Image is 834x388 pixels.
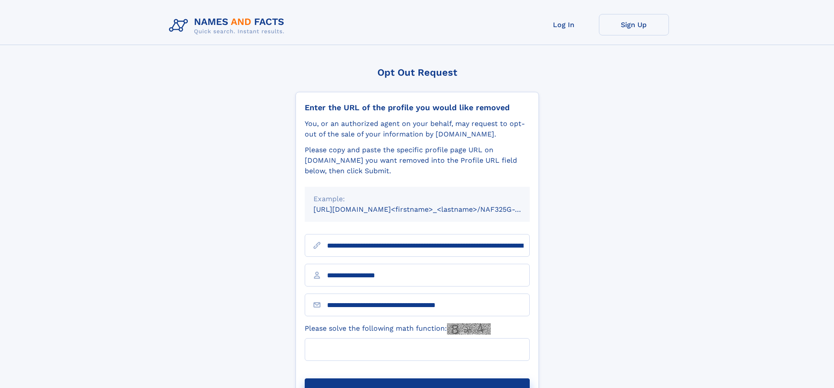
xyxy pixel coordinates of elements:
[305,119,530,140] div: You, or an authorized agent on your behalf, may request to opt-out of the sale of your informatio...
[305,103,530,112] div: Enter the URL of the profile you would like removed
[305,145,530,176] div: Please copy and paste the specific profile page URL on [DOMAIN_NAME] you want removed into the Pr...
[313,205,546,213] small: [URL][DOMAIN_NAME]<firstname>_<lastname>/NAF325G-xxxxxxxx
[165,14,292,38] img: Logo Names and Facts
[296,67,539,78] div: Opt Out Request
[529,14,599,35] a: Log In
[305,323,491,335] label: Please solve the following math function:
[313,194,521,204] div: Example:
[599,14,669,35] a: Sign Up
